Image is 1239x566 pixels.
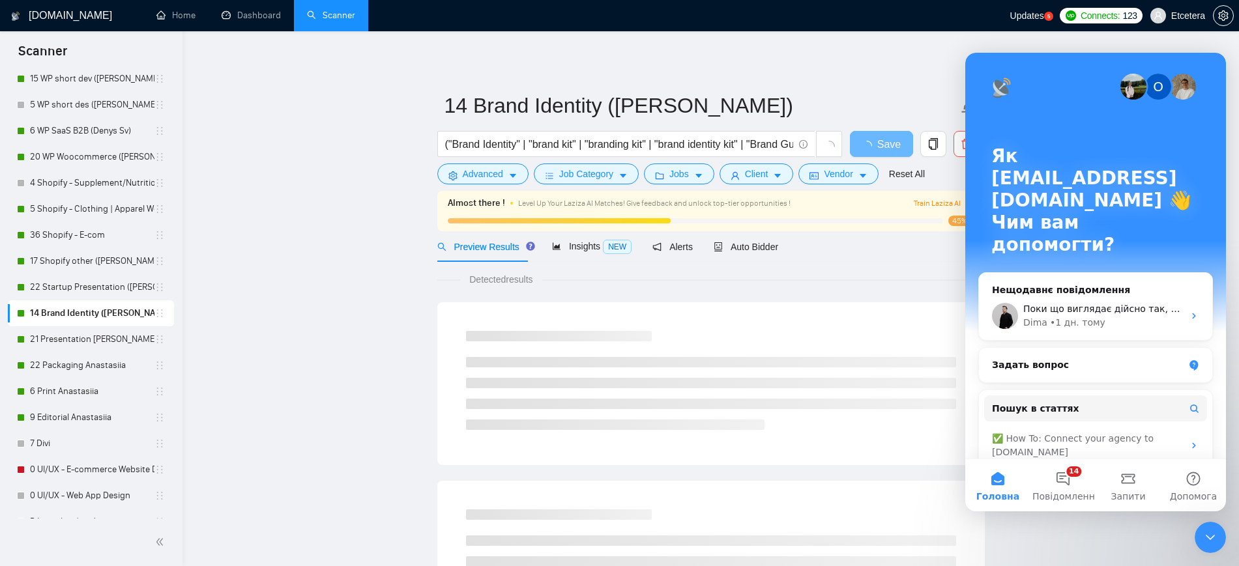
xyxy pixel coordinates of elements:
[809,171,819,180] span: idcard
[154,230,165,240] span: holder
[850,131,913,157] button: Save
[714,242,778,252] span: Auto Bidder
[30,378,154,404] a: 6 Print Anastasiia
[437,163,529,184] button: settingAdvancedcaret-down
[307,10,355,21] a: searchScanner
[8,404,174,431] li: 9 Editorial Anastasiia
[19,343,242,369] button: Пошук в статтях
[448,196,505,210] span: Almost there !
[154,100,165,110] span: holder
[145,439,180,448] span: Запити
[534,163,639,184] button: barsJob Categorycaret-down
[30,431,154,457] a: 7 Divi
[30,196,154,222] a: 5 Shopify - Clothing | Apparel Website
[205,439,252,448] span: Допомога
[30,248,154,274] a: 17 Shopify other ([PERSON_NAME])
[437,242,531,252] span: Preview Results
[154,516,165,527] span: holder
[552,242,561,251] span: area-chart
[58,251,1088,261] span: Поки що виглядає дійсно так, але потенційно це доволі серйозна проблема, тому ми все перевіримо т...
[8,248,174,274] li: 17 Shopify other (Dmitrij M)
[154,282,165,292] span: holder
[30,326,154,352] a: 21 Presentation [PERSON_NAME]
[222,10,281,21] a: dashboardDashboard
[1154,11,1163,20] span: user
[1213,5,1234,26] button: setting
[67,439,135,448] span: Повідомлення
[720,163,794,184] button: userClientcaret-down
[154,308,165,318] span: holder
[823,141,835,152] span: loading
[652,242,693,252] span: Alerts
[154,334,165,345] span: holder
[858,171,867,180] span: caret-down
[8,483,174,509] li: 0 UI/UX - Web App Design
[460,272,542,287] span: Detected results
[655,171,664,180] span: folder
[30,457,154,483] a: 0 UI/UX - E-commerce Website Design
[11,6,20,27] img: logo
[8,378,174,404] li: 6 Print Anastasiia
[154,74,165,84] span: holder
[156,10,196,21] a: homeHome
[1010,10,1044,21] span: Updates
[714,242,723,251] span: robot
[1047,14,1050,20] text: 5
[30,144,154,170] a: 20 WP Woocommerce ([PERSON_NAME])
[824,167,853,181] span: Vendor
[154,126,165,136] span: holder
[437,242,446,251] span: search
[619,171,628,180] span: caret-down
[30,222,154,248] a: 36 Shopify - E-com
[877,136,901,152] span: Save
[85,263,140,277] div: • 1 дн. тому
[30,274,154,300] a: 22 Startup Presentation ([PERSON_NAME])
[862,141,877,151] span: loading
[8,42,78,69] span: Scanner
[559,167,613,181] span: Job Category
[13,294,248,330] div: Задать вопрос
[1066,10,1076,21] img: upwork-logo.png
[154,490,165,501] span: holder
[8,274,174,300] li: 22 Startup Presentation (Veronika)
[130,406,196,459] button: Запити
[644,163,714,184] button: folderJobscaret-down
[30,300,154,326] a: 14 Brand Identity ([PERSON_NAME])
[30,483,154,509] a: 0 UI/UX - Web App Design
[773,171,782,180] span: caret-down
[8,118,174,144] li: 6 WP SaaS B2B (Denys Sv)
[30,170,154,196] a: 4 Shopify - Supplement/Nutrition/Food Website
[921,138,946,150] span: copy
[30,66,154,92] a: 15 WP short dev ([PERSON_NAME] B)
[603,240,632,254] span: NEW
[1195,522,1226,553] iframe: Intercom live chat
[731,171,740,180] span: user
[954,138,979,150] span: delete
[799,140,808,149] span: info-circle
[65,406,130,459] button: Повідомлення
[154,256,165,266] span: holder
[652,242,662,251] span: notification
[448,171,458,180] span: setting
[27,379,218,406] div: ✅ How To: Connect your agency to [DOMAIN_NAME]
[914,197,974,210] button: Train Laziza AI
[8,326,174,352] li: 21 Presentation Polina
[27,349,114,363] span: Пошук в статтях
[525,240,536,252] div: Tooltip anchor
[8,92,174,118] li: 5 WP short des (Alexey)
[552,241,632,251] span: Insights
[30,352,154,378] a: 22 Packaging Anastasiia
[196,406,261,459] button: Допомога
[1044,12,1053,21] a: 5
[8,352,174,378] li: 22 Packaging Anastasiia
